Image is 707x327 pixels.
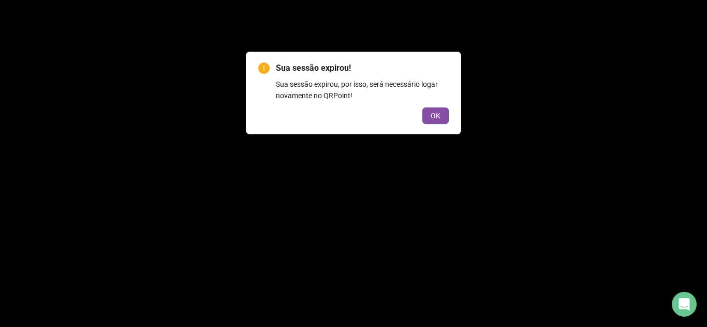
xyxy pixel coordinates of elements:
[276,79,449,101] div: Sua sessão expirou, por isso, será necessário logar novamente no QRPoint!
[258,63,270,74] span: exclamation-circle
[276,63,351,73] span: Sua sessão expirou!
[672,292,697,317] div: Open Intercom Messenger
[431,110,440,121] span: OK
[422,107,449,124] button: OK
